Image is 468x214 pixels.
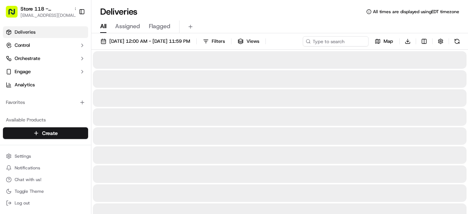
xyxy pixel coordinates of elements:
[3,26,88,38] a: Deliveries
[15,42,30,49] span: Control
[15,68,31,75] span: Engage
[100,6,137,18] h1: Deliveries
[3,127,88,139] button: Create
[371,36,396,46] button: Map
[3,53,88,64] button: Orchestrate
[15,200,30,206] span: Log out
[3,198,88,208] button: Log out
[246,38,259,45] span: Views
[15,165,40,171] span: Notifications
[373,9,459,15] span: All times are displayed using EDT timezone
[212,38,225,45] span: Filters
[3,151,88,161] button: Settings
[15,29,35,35] span: Deliveries
[15,82,35,88] span: Analytics
[109,38,190,45] span: [DATE] 12:00 AM - [DATE] 11:59 PM
[3,114,88,126] div: Available Products
[3,79,88,91] a: Analytics
[100,22,106,31] span: All
[3,40,88,51] button: Control
[303,36,369,46] input: Type to search
[3,97,88,108] div: Favorites
[452,36,462,46] button: Refresh
[15,177,41,183] span: Chat with us!
[3,66,88,78] button: Engage
[384,38,393,45] span: Map
[15,55,40,62] span: Orchestrate
[20,12,79,18] button: [EMAIL_ADDRESS][DOMAIN_NAME]
[15,153,31,159] span: Settings
[234,36,263,46] button: Views
[3,163,88,173] button: Notifications
[149,22,170,31] span: Flagged
[20,5,71,12] button: Store 118 - [GEOGRAPHIC_DATA] (Just Salad)
[115,22,140,31] span: Assigned
[15,188,44,194] span: Toggle Theme
[3,174,88,185] button: Chat with us!
[3,3,76,20] button: Store 118 - [GEOGRAPHIC_DATA] (Just Salad)[EMAIL_ADDRESS][DOMAIN_NAME]
[97,36,193,46] button: [DATE] 12:00 AM - [DATE] 11:59 PM
[200,36,228,46] button: Filters
[42,129,58,137] span: Create
[3,186,88,196] button: Toggle Theme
